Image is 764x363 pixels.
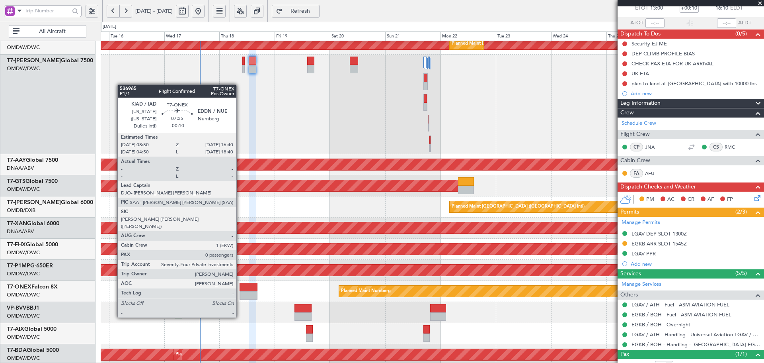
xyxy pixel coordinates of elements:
[7,179,25,184] span: T7-GTS
[620,350,629,359] span: Pax
[7,326,57,332] a: T7-AIXGlobal 5000
[650,4,663,12] span: 13:00
[735,269,747,277] span: (5/5)
[109,31,164,41] div: Tue 16
[551,31,606,41] div: Wed 24
[7,221,27,226] span: T7-XAN
[707,196,714,204] span: AF
[631,321,690,328] a: EGKB / BQH - Overnight
[452,201,585,213] div: Planned Maint [GEOGRAPHIC_DATA] ([GEOGRAPHIC_DATA] Intl)
[7,179,58,184] a: T7-GTSGlobal 7500
[715,4,728,12] span: 16:10
[7,58,61,63] span: T7-[PERSON_NAME]
[645,170,663,177] a: AFU
[631,80,757,87] div: plan to land at [GEOGRAPHIC_DATA] with 10000 lbs
[667,196,674,204] span: AC
[631,240,687,247] div: EGKB ARR SLOT 1545Z
[606,31,662,41] div: Thu 25
[645,18,665,28] input: --:--
[631,261,760,267] div: Add new
[21,29,84,34] span: All Aircraft
[725,143,743,151] a: RMC
[7,284,31,290] span: T7-ONEX
[631,250,656,257] div: LGAV PPR
[631,331,760,338] a: LGAV / ATH - Handling - Universal Aviation LGAV / ATH
[709,143,723,151] div: CS
[727,196,733,204] span: FP
[7,334,40,341] a: OMDW/DWC
[631,301,729,308] a: LGAV / ATH - Fuel - ASM AVIATION FUEL
[9,25,86,38] button: All Aircraft
[7,242,26,247] span: T7-FHX
[175,349,254,361] div: Planned Maint Dubai (Al Maktoum Intl)
[631,60,713,67] div: CHECK PAX ETA FOR UK ARRIVAL
[738,19,751,27] span: ALDT
[330,31,385,41] div: Sat 20
[164,31,220,41] div: Wed 17
[7,200,93,205] a: T7-[PERSON_NAME]Global 6000
[7,242,58,247] a: T7-FHXGlobal 5000
[622,120,656,128] a: Schedule Crew
[7,165,34,172] a: DNAA/ABV
[688,196,694,204] span: CR
[631,230,687,237] div: LGAV DEP SLOT 1300Z
[645,143,663,151] a: JNA
[7,44,40,51] a: OMDW/DWC
[622,219,660,227] a: Manage Permits
[635,4,648,12] span: ETOT
[620,182,696,192] span: Dispatch Checks and Weather
[7,228,34,235] a: DNAA/ABV
[631,90,760,97] div: Add new
[7,312,40,320] a: OMDW/DWC
[275,31,330,41] div: Fri 19
[7,58,93,63] a: T7-[PERSON_NAME]Global 7500
[7,157,58,163] a: T7-AAYGlobal 7500
[7,249,40,256] a: OMDW/DWC
[735,350,747,358] span: (1/1)
[452,38,530,50] div: Planned Maint Dubai (Al Maktoum Intl)
[7,157,26,163] span: T7-AAY
[7,355,40,362] a: OMDW/DWC
[25,5,70,17] input: Trip Number
[7,270,40,277] a: OMDW/DWC
[622,281,661,288] a: Manage Services
[385,31,440,41] div: Sun 21
[620,269,641,279] span: Services
[620,130,650,139] span: Flight Crew
[272,5,320,18] button: Refresh
[630,143,643,151] div: CP
[620,108,634,118] span: Crew
[341,285,391,297] div: Planned Maint Nurnberg
[620,29,661,39] span: Dispatch To-Dos
[631,341,760,348] a: EGKB / BQH - Handling - [GEOGRAPHIC_DATA] EGKB / [GEOGRAPHIC_DATA]
[135,8,173,15] span: [DATE] - [DATE]
[7,65,40,72] a: OMDW/DWC
[646,196,654,204] span: PM
[496,31,551,41] div: Tue 23
[284,8,317,14] span: Refresh
[7,305,26,311] span: VP-BVV
[7,305,39,311] a: VP-BVVBBJ1
[7,186,40,193] a: OMDW/DWC
[631,311,731,318] a: EGKB / BQH - Fuel - ASM AVIATION FUEL
[7,347,59,353] a: T7-BDAGlobal 5000
[7,263,30,269] span: T7-P1MP
[7,347,27,353] span: T7-BDA
[631,50,695,57] div: DEP CLIMB PROFILE BIAS
[7,291,40,298] a: OMDW/DWC
[7,200,61,205] span: T7-[PERSON_NAME]
[103,24,116,30] div: [DATE]
[630,169,643,178] div: FA
[631,40,667,47] div: Security EJ-ME
[620,99,661,108] span: Leg Information
[219,31,275,41] div: Thu 18
[620,290,638,300] span: Others
[7,263,53,269] a: T7-P1MPG-650ER
[7,326,24,332] span: T7-AIX
[440,31,496,41] div: Mon 22
[7,284,58,290] a: T7-ONEXFalcon 8X
[730,4,743,12] span: ELDT
[630,19,643,27] span: ATOT
[7,207,35,214] a: OMDB/DXB
[177,306,256,318] div: Planned Maint Dubai (Al Maktoum Intl)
